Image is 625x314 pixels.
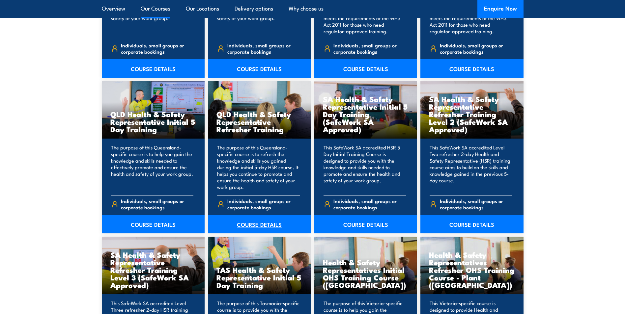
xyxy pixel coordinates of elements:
a: COURSE DETAILS [208,215,311,233]
h3: TAS Health & Safety Representative Initial 5 Day Training [216,266,302,289]
a: COURSE DETAILS [208,59,311,78]
span: Individuals, small groups or corporate bookings [121,42,193,55]
p: This SafeWork SA accredited Level Two refresher 2-day Health and Safety Representative (HSR) trai... [430,144,512,190]
span: Individuals, small groups or corporate bookings [333,42,406,55]
h3: QLD Health & Safety Representative Initial 5 Day Training [110,110,196,133]
a: COURSE DETAILS [420,59,524,78]
a: COURSE DETAILS [314,215,417,233]
h3: SA Health & Safety Representative Refresher Training Level 2 (SafeWork SA Approved) [429,95,515,133]
h3: Health & Safety Representatives Refresher OHS Training Course - Plant ([GEOGRAPHIC_DATA]) [429,251,515,289]
a: COURSE DETAILS [420,215,524,233]
a: COURSE DETAILS [314,59,417,78]
span: Individuals, small groups or corporate bookings [333,198,406,210]
p: This SafeWork SA accredited HSR 5 Day Initial Training Course is designed to provide you with the... [324,144,406,190]
h3: SA Health & Safety Representative Refresher Training Level 3 (SafeWork SA Approved) [110,251,196,289]
h3: SA Health & Safety Representative Initial 5 Day Training (SafeWork SA Approved) [323,95,409,133]
span: Individuals, small groups or corporate bookings [440,42,512,55]
h3: QLD Health & Safety Representative Refresher Training [216,110,302,133]
span: Individuals, small groups or corporate bookings [121,198,193,210]
a: COURSE DETAILS [102,59,205,78]
h3: Health & Safety Representatives Initial OHS Training Course ([GEOGRAPHIC_DATA]) [323,258,409,289]
span: Individuals, small groups or corporate bookings [227,42,300,55]
p: The purpose of this Queensland-specific course is to help you gain the knowledge and skills neede... [111,144,194,190]
a: COURSE DETAILS [102,215,205,233]
p: The purpose of this Queensland-specific course is to refresh the knowledge and skills you gained ... [217,144,300,190]
span: Individuals, small groups or corporate bookings [227,198,300,210]
span: Individuals, small groups or corporate bookings [440,198,512,210]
